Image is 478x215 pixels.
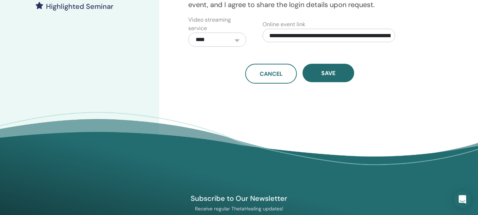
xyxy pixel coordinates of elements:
h4: Highlighted Seminar [46,2,114,11]
label: Online event link [263,20,305,29]
a: Cancel [245,64,297,84]
h4: Subscribe to Our Newsletter [157,194,321,203]
div: Open Intercom Messenger [454,191,471,208]
span: Cancel [260,70,283,78]
button: Save [303,64,354,82]
p: Receive regular ThetaHealing updates! [157,205,321,212]
span: Save [321,69,335,77]
label: Video streaming service [188,16,246,33]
